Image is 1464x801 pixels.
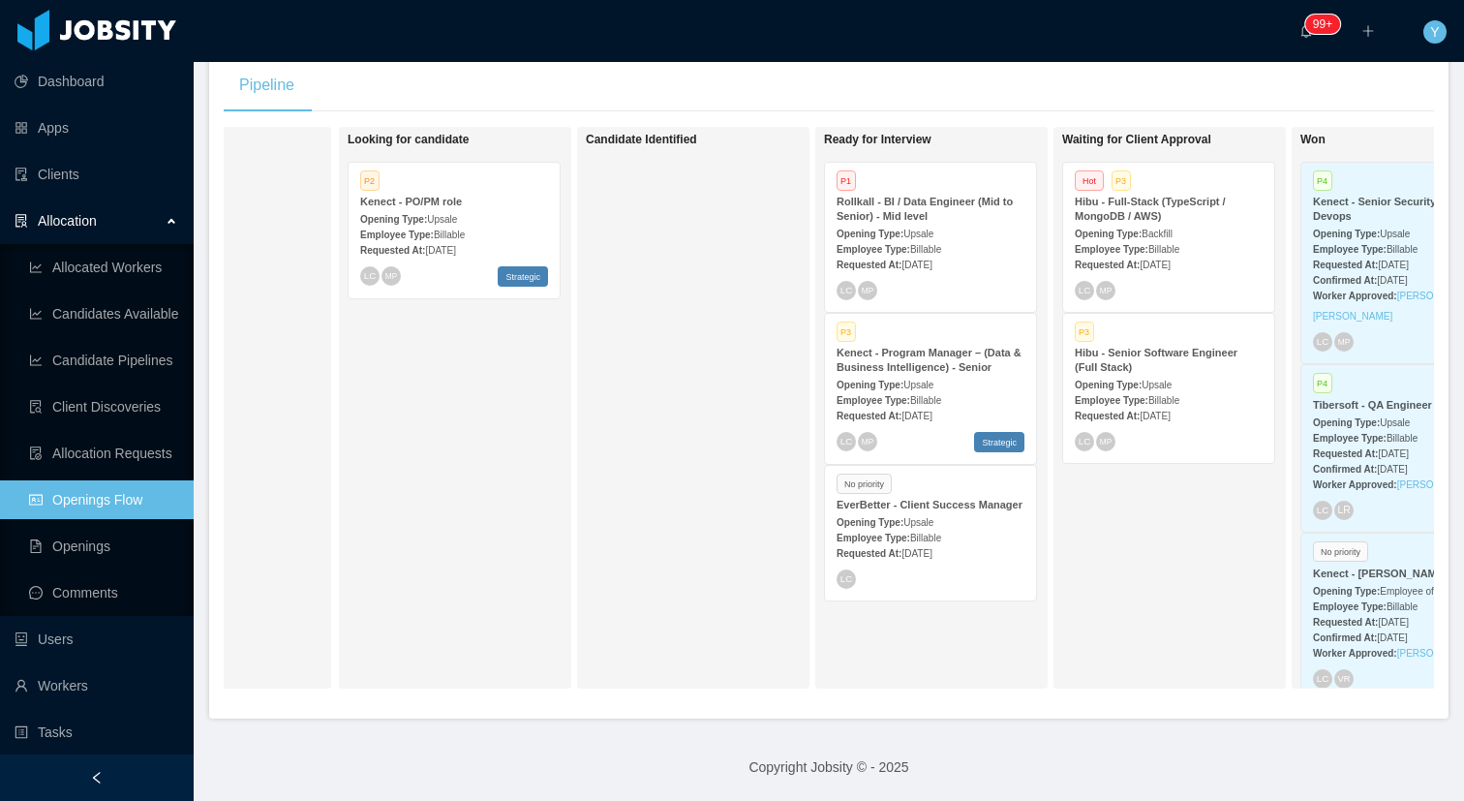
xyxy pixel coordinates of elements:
[1313,464,1377,475] strong: Confirmed At:
[837,196,1013,222] strong: Rollkall - BI / Data Engineer (Mid to Senior) - Mid level
[1075,244,1148,255] strong: Employee Type:
[1075,322,1094,342] span: P3
[1100,437,1112,446] span: MP
[1079,285,1091,295] span: LC
[1313,291,1397,301] strong: Worker Approved:
[837,533,910,543] strong: Employee Type:
[1075,395,1148,406] strong: Employee Type:
[15,713,178,752] a: icon: profileTasks
[1380,417,1410,428] span: Upsale
[1075,347,1237,373] strong: Hibu - Senior Software Engineer (Full Stack)
[1142,229,1173,239] span: Backfill
[837,499,1022,510] strong: EverBetter - Client Success Manager
[1142,380,1172,390] span: Upsale
[837,411,901,421] strong: Requested At:
[1313,433,1387,444] strong: Employee Type:
[910,395,941,406] span: Billable
[15,155,178,194] a: icon: auditClients
[1313,417,1380,428] strong: Opening Type:
[1313,229,1380,239] strong: Opening Type:
[837,380,903,390] strong: Opening Type:
[1317,337,1329,348] span: LC
[1075,411,1140,421] strong: Requested At:
[1313,244,1387,255] strong: Employee Type:
[1317,673,1329,684] span: LC
[360,245,425,256] strong: Requested At:
[1387,601,1418,612] span: Billable
[1380,586,1464,597] span: Employee of record
[1313,541,1368,562] span: No priority
[425,245,455,256] span: [DATE]
[910,244,941,255] span: Billable
[901,260,931,270] span: [DATE]
[385,271,397,280] span: MP
[1313,479,1397,490] strong: Worker Approved:
[903,380,933,390] span: Upsale
[29,387,178,426] a: icon: file-searchClient Discoveries
[1313,632,1377,643] strong: Confirmed At:
[1361,24,1375,38] i: icon: plus
[1387,244,1418,255] span: Billable
[837,548,901,559] strong: Requested At:
[434,230,465,240] span: Billable
[1387,433,1418,444] span: Billable
[498,266,548,287] span: Strategic
[1313,260,1378,270] strong: Requested At:
[837,229,903,239] strong: Opening Type:
[974,432,1024,452] span: Strategic
[837,517,903,528] strong: Opening Type:
[107,133,379,147] h1: On Hold
[29,434,178,473] a: icon: file-doneAllocation Requests
[224,58,310,112] div: Pipeline
[837,395,910,406] strong: Employee Type:
[1075,260,1140,270] strong: Requested At:
[1313,170,1332,191] span: P4
[901,548,931,559] span: [DATE]
[29,573,178,612] a: icon: messageComments
[15,214,28,228] i: icon: solution
[427,214,457,225] span: Upsale
[15,108,178,147] a: icon: appstoreApps
[1378,448,1408,459] span: [DATE]
[360,230,434,240] strong: Employee Type:
[29,294,178,333] a: icon: line-chartCandidates Available
[29,248,178,287] a: icon: line-chartAllocated Workers
[29,341,178,380] a: icon: line-chartCandidate Pipelines
[1338,338,1350,347] span: MP
[837,347,1022,373] strong: Kenect - Program Manager – (Data & Business Intelligence) - Senior
[586,133,857,147] h1: Candidate Identified
[29,527,178,566] a: icon: file-textOpenings
[1100,286,1112,294] span: MP
[15,620,178,659] a: icon: robotUsers
[1075,229,1142,239] strong: Opening Type:
[1377,464,1407,475] span: [DATE]
[1313,373,1332,393] span: P4
[1148,395,1179,406] span: Billable
[1378,617,1408,628] span: [DATE]
[1380,229,1410,239] span: Upsale
[903,229,933,239] span: Upsale
[824,133,1095,147] h1: Ready for Interview
[837,474,892,494] span: No priority
[1430,20,1439,44] span: Y
[29,480,178,519] a: icon: idcardOpenings Flow
[840,436,853,447] span: LC
[360,196,462,207] strong: Kenect - PO/PM role
[1313,648,1397,659] strong: Worker Approved:
[1313,617,1378,628] strong: Requested At:
[1337,505,1350,515] span: LR
[837,322,856,342] span: P3
[837,244,910,255] strong: Employee Type:
[1075,380,1142,390] strong: Opening Type:
[840,285,853,295] span: LC
[1148,244,1179,255] span: Billable
[1313,601,1387,612] strong: Employee Type:
[1299,24,1313,38] i: icon: bell
[1062,133,1333,147] h1: Waiting for Client Approval
[360,170,380,191] span: P2
[1079,436,1091,447] span: LC
[1377,275,1407,286] span: [DATE]
[1337,674,1350,684] span: VR
[903,517,933,528] span: Upsale
[1317,506,1329,516] span: LC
